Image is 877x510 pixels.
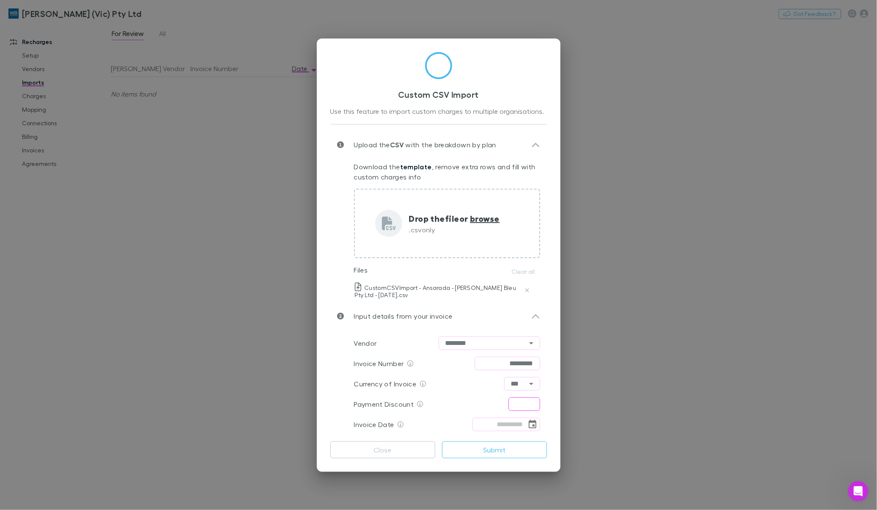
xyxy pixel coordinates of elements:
div: Input details from your invoice [330,303,547,330]
div: Upload theCSV with the breakdown by plan [330,131,547,158]
p: Upload the with the breakdown by plan [344,140,497,150]
button: Choose date [527,419,539,430]
p: Invoice Number [354,358,404,369]
button: Close [330,441,435,458]
button: Open [525,378,537,390]
button: Submit [442,441,547,458]
p: Drop the file or [409,212,500,225]
div: Use this feature to import custom charges to multiple organisations. [330,106,547,117]
h3: Custom CSV Import [330,89,547,99]
p: Input details from your invoice [344,311,453,321]
button: Clear all [507,267,540,277]
iframe: Intercom live chat [848,481,869,502]
p: .csv only [409,225,500,235]
p: Payment Discount [354,399,414,409]
p: Files [354,265,368,275]
p: CustomCSVImport - Ansarada - [PERSON_NAME] Bleu Pty Ltd - [DATE].csv [355,283,522,298]
p: Currency of Invoice [354,379,417,389]
span: browse [470,213,500,224]
p: Invoice Date [354,419,394,430]
a: template [400,163,432,171]
button: Open [525,337,537,349]
button: Delete [522,285,533,295]
p: Vendor [354,338,377,348]
strong: CSV [390,141,404,149]
p: Download the , remove extra rows and fill with custom charges info [354,162,540,182]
